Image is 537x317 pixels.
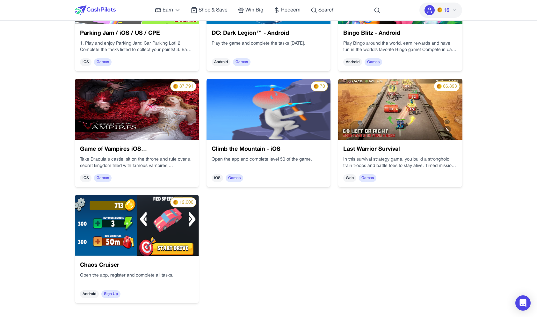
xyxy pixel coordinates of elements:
[101,290,120,298] span: Sign Up
[419,3,462,18] button: PMs16
[343,29,457,38] h3: Bingo Blitz - Android
[320,83,325,90] span: 70
[437,7,442,12] img: PMs
[281,6,301,14] span: Redeem
[179,199,193,206] span: 12,600
[444,7,449,14] span: 16
[173,84,178,89] img: PMs
[212,174,223,182] span: iOS
[80,261,194,270] h3: Chaos Cruiser
[179,83,193,90] span: 87,791
[273,6,301,14] a: Redeem
[245,6,263,14] span: Win Big
[343,145,457,154] h3: Last Warrior Survival
[314,84,319,89] img: PMs
[343,58,362,66] span: Android
[212,29,325,38] h3: DC: Dark Legion™ - Android
[318,6,335,14] span: Search
[75,5,116,15] img: CashPilots Logo
[75,195,199,256] img: 69a5d037-c5e0-4356-a255-e4a8a1ae67e7.png
[80,29,194,38] h3: Parking Jam / iOS / US / CPE
[515,295,531,311] div: Open Intercom Messenger
[212,145,325,154] h3: Climb the Mountain - iOS
[437,84,442,89] img: PMs
[80,40,194,53] p: 1. Play and enjoy Parking Jam: Car Parking Lot! 2. Complete the tasks listed to collect your poin...
[338,79,462,140] img: 1766672b-5296-4410-8956-0534151489dc.webp
[233,58,250,66] span: Games
[80,272,194,279] p: Open the app, register and complete all tasks.
[94,174,112,182] span: Games
[443,83,457,90] span: 66,893
[173,200,178,205] img: PMs
[343,156,457,169] p: In this survival strategy game, you build a stronghold, train troops and battle foes to stay aliv...
[191,6,228,14] a: Shop & Save
[199,6,228,14] span: Shop & Save
[343,174,356,182] span: Web
[343,40,457,53] p: Play Bingo around the world, earn rewards and have fun in the world’s favorite Bingo game! Compet...
[207,79,330,140] img: 5b47190fef3acd91e86ab0e85d22a9e829112170d6ac43e8a07c69db434304c3.jpg
[365,58,382,66] span: Games
[80,290,99,298] span: Android
[343,40,457,53] div: Play up to four cards at once for quadruple the fun Special events and timely celebrations keep g...
[212,40,325,53] div: Play the game and complete the tasks [DATE].
[359,174,376,182] span: Games
[212,58,230,66] span: Android
[212,156,325,169] div: Open the app and complete level 50 of the game.
[94,58,112,66] span: Games
[226,174,243,182] span: Games
[311,6,335,14] a: Search
[75,79,199,140] img: 25263-OYRc70Md.jpg
[80,58,91,66] span: iOS
[80,145,194,154] h3: Game of Vampires iOS ([GEOGRAPHIC_DATA]) (OS2ID 25263)
[80,174,91,182] span: iOS
[238,6,263,14] a: Win Big
[155,6,181,14] a: Earn
[163,6,173,14] span: Earn
[80,156,194,169] div: Take Dracula's castle, sit on the throne and rule over a secret kingdom filled with famous vampir...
